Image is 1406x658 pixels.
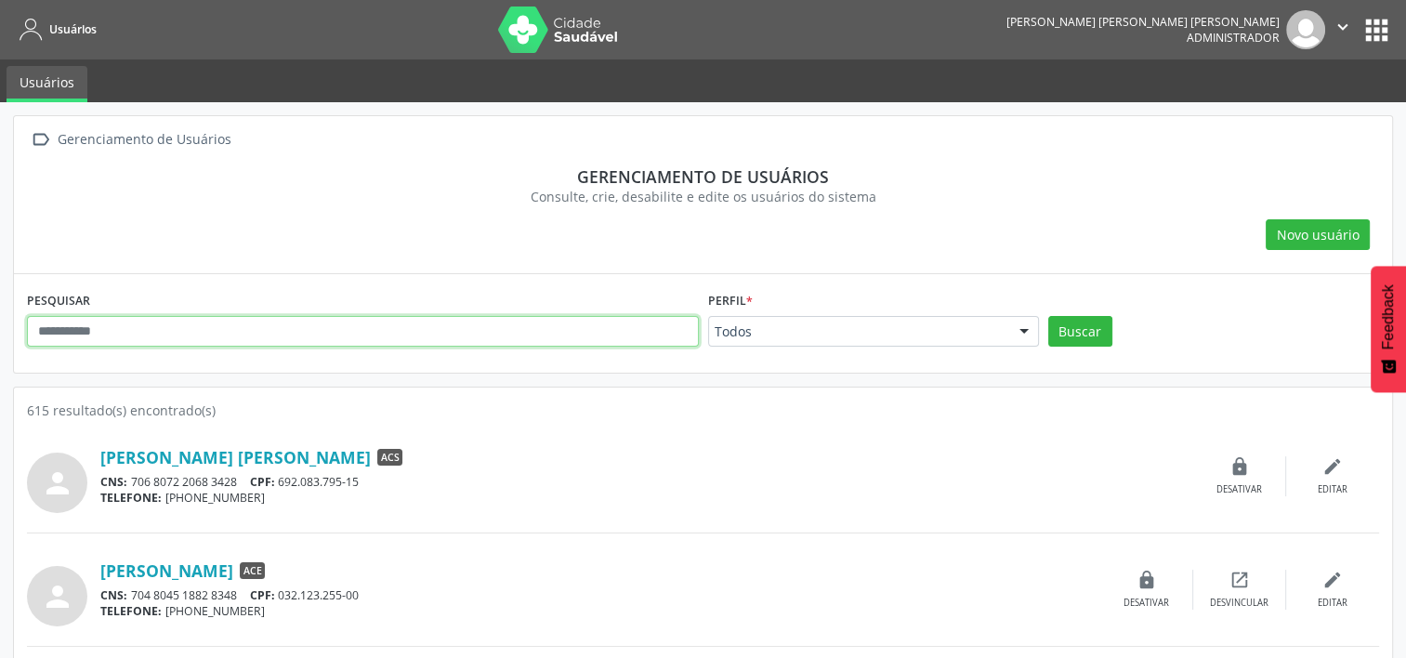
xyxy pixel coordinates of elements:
[715,322,1001,341] span: Todos
[240,562,265,579] span: ACE
[1380,284,1397,349] span: Feedback
[1318,597,1347,610] div: Editar
[7,66,87,102] a: Usuários
[1048,316,1112,348] button: Buscar
[1006,14,1280,30] div: [PERSON_NAME] [PERSON_NAME] [PERSON_NAME]
[1371,266,1406,392] button: Feedback - Mostrar pesquisa
[100,474,127,490] span: CNS:
[1322,570,1343,590] i: edit
[1286,10,1325,49] img: img
[13,14,97,45] a: Usuários
[27,401,1379,420] div: 615 resultado(s) encontrado(s)
[250,474,275,490] span: CPF:
[1137,570,1157,590] i: lock
[100,587,127,603] span: CNS:
[27,126,234,153] a:  Gerenciamento de Usuários
[100,603,1100,619] div: [PHONE_NUMBER]
[1229,570,1250,590] i: open_in_new
[41,467,74,500] i: person
[1266,219,1370,251] button: Novo usuário
[1277,225,1360,244] span: Novo usuário
[1322,456,1343,477] i: edit
[54,126,234,153] div: Gerenciamento de Usuários
[250,587,275,603] span: CPF:
[1360,14,1393,46] button: apps
[49,21,97,37] span: Usuários
[1318,483,1347,496] div: Editar
[708,287,753,316] label: Perfil
[1325,10,1360,49] button: 
[1229,456,1250,477] i: lock
[100,447,371,467] a: [PERSON_NAME] [PERSON_NAME]
[40,187,1366,206] div: Consulte, crie, desabilite e edite os usuários do sistema
[100,490,1193,506] div: [PHONE_NUMBER]
[1187,30,1280,46] span: Administrador
[27,126,54,153] i: 
[40,166,1366,187] div: Gerenciamento de usuários
[27,287,90,316] label: PESQUISAR
[1333,17,1353,37] i: 
[1210,597,1268,610] div: Desvincular
[100,587,1100,603] div: 704 8045 1882 8348 032.123.255-00
[1216,483,1262,496] div: Desativar
[100,603,162,619] span: TELEFONE:
[1123,597,1169,610] div: Desativar
[377,449,402,466] span: ACS
[100,474,1193,490] div: 706 8072 2068 3428 692.083.795-15
[100,560,233,581] a: [PERSON_NAME]
[100,490,162,506] span: TELEFONE:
